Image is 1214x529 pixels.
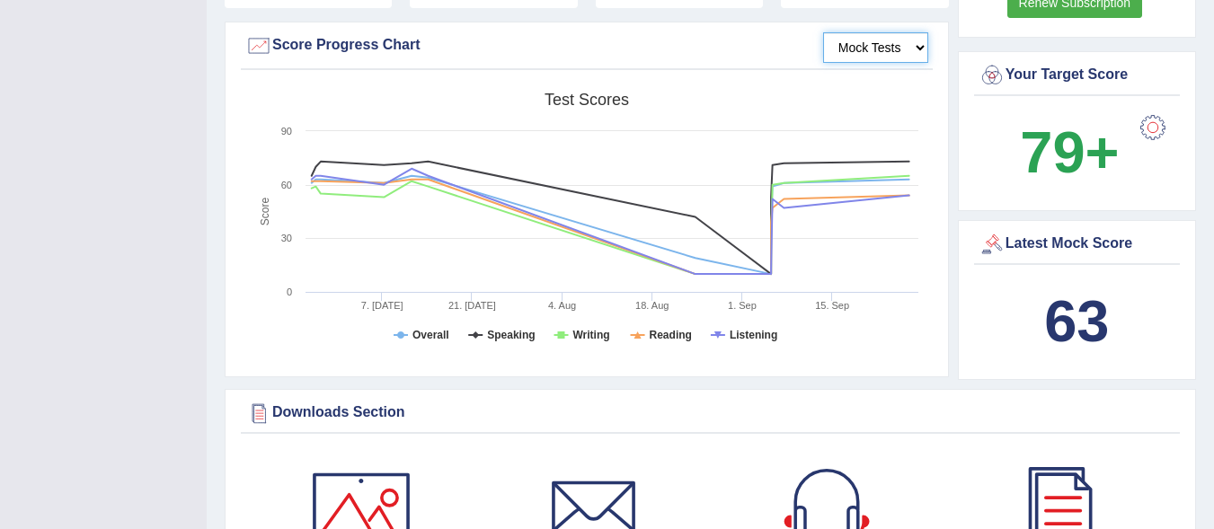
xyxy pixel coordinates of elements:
tspan: Listening [730,329,777,341]
tspan: Reading [650,329,692,341]
tspan: Test scores [545,91,629,109]
div: Downloads Section [245,400,1175,427]
tspan: Speaking [487,329,535,341]
div: Your Target Score [979,62,1175,89]
b: 63 [1044,288,1109,354]
tspan: 7. [DATE] [361,300,403,311]
text: 60 [281,180,292,190]
div: Score Progress Chart [245,32,928,59]
tspan: 18. Aug [635,300,669,311]
div: Latest Mock Score [979,231,1175,258]
tspan: Score [259,198,271,226]
tspan: 1. Sep [728,300,757,311]
tspan: 4. Aug [548,300,576,311]
tspan: 21. [DATE] [448,300,496,311]
text: 0 [287,287,292,297]
tspan: Writing [572,329,609,341]
b: 79+ [1020,119,1119,185]
text: 90 [281,126,292,137]
tspan: Overall [412,329,449,341]
text: 30 [281,233,292,243]
tspan: 15. Sep [815,300,849,311]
